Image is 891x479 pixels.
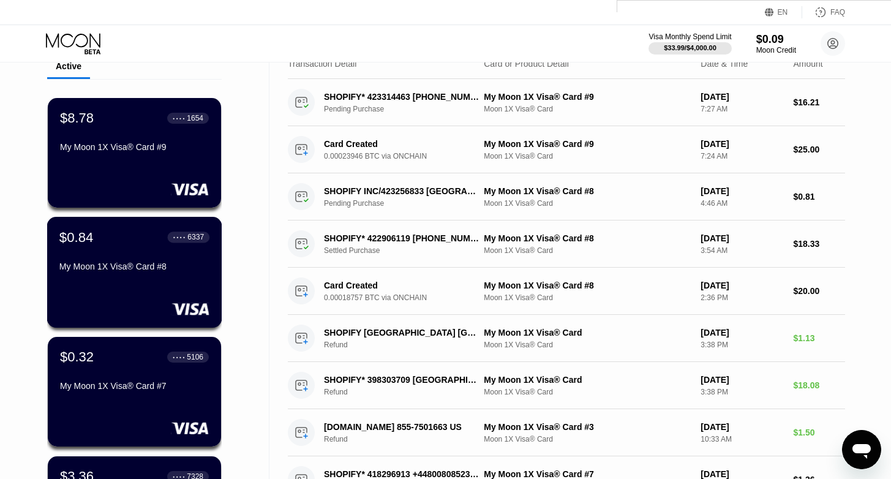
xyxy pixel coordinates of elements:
[649,32,731,41] div: Visa Monthly Spend Limit
[701,388,783,396] div: 3:38 PM
[173,355,185,359] div: ● ● ● ●
[484,375,691,385] div: My Moon 1X Visa® Card
[288,221,845,268] div: SHOPIFY* 422906119 [PHONE_NUMBER] CASettled PurchaseMy Moon 1X Visa® Card #8Moon 1X Visa® Card[DA...
[794,97,846,107] div: $16.21
[664,44,716,51] div: $33.99 / $4,000.00
[324,199,492,208] div: Pending Purchase
[701,105,783,113] div: 7:27 AM
[484,328,691,338] div: My Moon 1X Visa® Card
[324,435,492,443] div: Refund
[701,328,783,338] div: [DATE]
[324,233,480,243] div: SHOPIFY* 422906119 [PHONE_NUMBER] CA
[56,61,81,71] div: Active
[701,281,783,290] div: [DATE]
[756,46,796,55] div: Moon Credit
[484,422,691,432] div: My Moon 1X Visa® Card #3
[484,105,691,113] div: Moon 1X Visa® Card
[756,33,796,46] div: $0.09
[48,217,221,327] div: $0.84● ● ● ●6337My Moon 1X Visa® Card #8
[830,8,845,17] div: FAQ
[701,233,783,243] div: [DATE]
[324,105,492,113] div: Pending Purchase
[484,199,691,208] div: Moon 1X Visa® Card
[60,381,209,391] div: My Moon 1X Visa® Card #7
[794,145,846,154] div: $25.00
[288,59,356,69] div: Transaction Detail
[484,139,691,149] div: My Moon 1X Visa® Card #9
[288,173,845,221] div: SHOPIFY INC/423256833 [GEOGRAPHIC_DATA]Pending PurchaseMy Moon 1X Visa® Card #8Moon 1X Visa® Card...
[324,469,480,479] div: SHOPIFY* 418296913 +448008085233IE
[802,6,845,18] div: FAQ
[794,428,846,437] div: $1.50
[324,293,492,302] div: 0.00018757 BTC via ONCHAIN
[173,475,185,478] div: ● ● ● ●
[701,375,783,385] div: [DATE]
[794,192,846,202] div: $0.81
[173,235,186,239] div: ● ● ● ●
[484,92,691,102] div: My Moon 1X Visa® Card #9
[794,239,846,249] div: $18.33
[324,139,480,149] div: Card Created
[48,337,221,447] div: $0.32● ● ● ●5106My Moon 1X Visa® Card #7
[484,186,691,196] div: My Moon 1X Visa® Card #8
[187,353,203,361] div: 5106
[701,435,783,443] div: 10:33 AM
[324,152,492,160] div: 0.00023946 BTC via ONCHAIN
[48,98,221,208] div: $8.78● ● ● ●1654My Moon 1X Visa® Card #9
[765,6,802,18] div: EN
[60,349,94,365] div: $0.32
[794,286,846,296] div: $20.00
[794,333,846,343] div: $1.13
[288,409,845,456] div: [DOMAIN_NAME] 855-7501663 USRefundMy Moon 1X Visa® Card #3Moon 1X Visa® Card[DATE]10:33 AM$1.50
[701,186,783,196] div: [DATE]
[288,268,845,315] div: Card Created0.00018757 BTC via ONCHAINMy Moon 1X Visa® Card #8Moon 1X Visa® Card[DATE]2:36 PM$20.00
[173,116,185,120] div: ● ● ● ●
[701,422,783,432] div: [DATE]
[794,380,846,390] div: $18.08
[484,152,691,160] div: Moon 1X Visa® Card
[484,388,691,396] div: Moon 1X Visa® Card
[187,114,203,123] div: 1654
[794,59,823,69] div: Amount
[701,341,783,349] div: 3:38 PM
[484,281,691,290] div: My Moon 1X Visa® Card #8
[649,32,731,55] div: Visa Monthly Spend Limit$33.99/$4,000.00
[484,246,691,255] div: Moon 1X Visa® Card
[701,152,783,160] div: 7:24 AM
[324,422,480,432] div: [DOMAIN_NAME] 855-7501663 US
[842,430,881,469] iframe: Button to launch messaging window
[701,246,783,255] div: 3:54 AM
[324,328,480,338] div: SHOPIFY [GEOGRAPHIC_DATA] [GEOGRAPHIC_DATA]
[288,79,845,126] div: SHOPIFY* 423314463 [PHONE_NUMBER] CAPending PurchaseMy Moon 1X Visa® Card #9Moon 1X Visa® Card[DA...
[288,126,845,173] div: Card Created0.00023946 BTC via ONCHAINMy Moon 1X Visa® Card #9Moon 1X Visa® Card[DATE]7:24 AM$25.00
[288,315,845,362] div: SHOPIFY [GEOGRAPHIC_DATA] [GEOGRAPHIC_DATA]RefundMy Moon 1X Visa® CardMoon 1X Visa® Card[DATE]3:3...
[324,281,480,290] div: Card Created
[187,233,204,241] div: 6337
[59,262,209,271] div: My Moon 1X Visa® Card #8
[701,59,748,69] div: Date & Time
[59,229,94,245] div: $0.84
[60,110,94,126] div: $8.78
[701,199,783,208] div: 4:46 AM
[324,92,480,102] div: SHOPIFY* 423314463 [PHONE_NUMBER] CA
[324,375,480,385] div: SHOPIFY* 398303709 [GEOGRAPHIC_DATA]
[484,469,691,479] div: My Moon 1X Visa® Card #7
[484,293,691,302] div: Moon 1X Visa® Card
[778,8,788,17] div: EN
[701,139,783,149] div: [DATE]
[484,341,691,349] div: Moon 1X Visa® Card
[701,293,783,302] div: 2:36 PM
[701,469,783,479] div: [DATE]
[484,233,691,243] div: My Moon 1X Visa® Card #8
[484,435,691,443] div: Moon 1X Visa® Card
[701,92,783,102] div: [DATE]
[324,341,492,349] div: Refund
[324,246,492,255] div: Settled Purchase
[60,142,209,152] div: My Moon 1X Visa® Card #9
[324,388,492,396] div: Refund
[756,33,796,55] div: $0.09Moon Credit
[288,362,845,409] div: SHOPIFY* 398303709 [GEOGRAPHIC_DATA]RefundMy Moon 1X Visa® CardMoon 1X Visa® Card[DATE]3:38 PM$18.08
[484,59,569,69] div: Card or Product Detail
[324,186,480,196] div: SHOPIFY INC/423256833 [GEOGRAPHIC_DATA]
